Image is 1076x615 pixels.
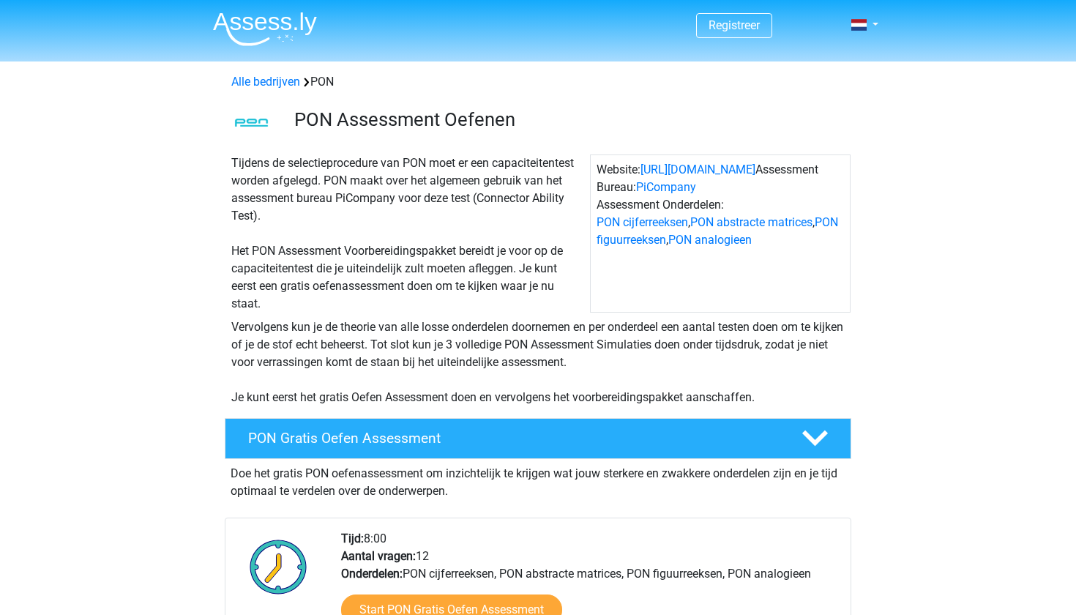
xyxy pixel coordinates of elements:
[213,12,317,46] img: Assessly
[668,233,752,247] a: PON analogieen
[597,215,838,247] a: PON figuurreeksen
[590,154,851,313] div: Website: Assessment Bureau: Assessment Onderdelen: , , ,
[219,418,857,459] a: PON Gratis Oefen Assessment
[294,108,840,131] h3: PON Assessment Oefenen
[225,73,851,91] div: PON
[709,18,760,32] a: Registreer
[341,532,364,545] b: Tijd:
[225,459,851,500] div: Doe het gratis PON oefenassessment om inzichtelijk te krijgen wat jouw sterkere en zwakkere onder...
[248,430,778,447] h4: PON Gratis Oefen Assessment
[640,163,755,176] a: [URL][DOMAIN_NAME]
[597,215,688,229] a: PON cijferreeksen
[341,549,416,563] b: Aantal vragen:
[341,567,403,581] b: Onderdelen:
[231,75,300,89] a: Alle bedrijven
[225,154,590,313] div: Tijdens de selectieprocedure van PON moet er een capaciteitentest worden afgelegd. PON maakt over...
[242,530,315,603] img: Klok
[690,215,812,229] a: PON abstracte matrices
[225,318,851,406] div: Vervolgens kun je de theorie van alle losse onderdelen doornemen en per onderdeel een aantal test...
[636,180,696,194] a: PiCompany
